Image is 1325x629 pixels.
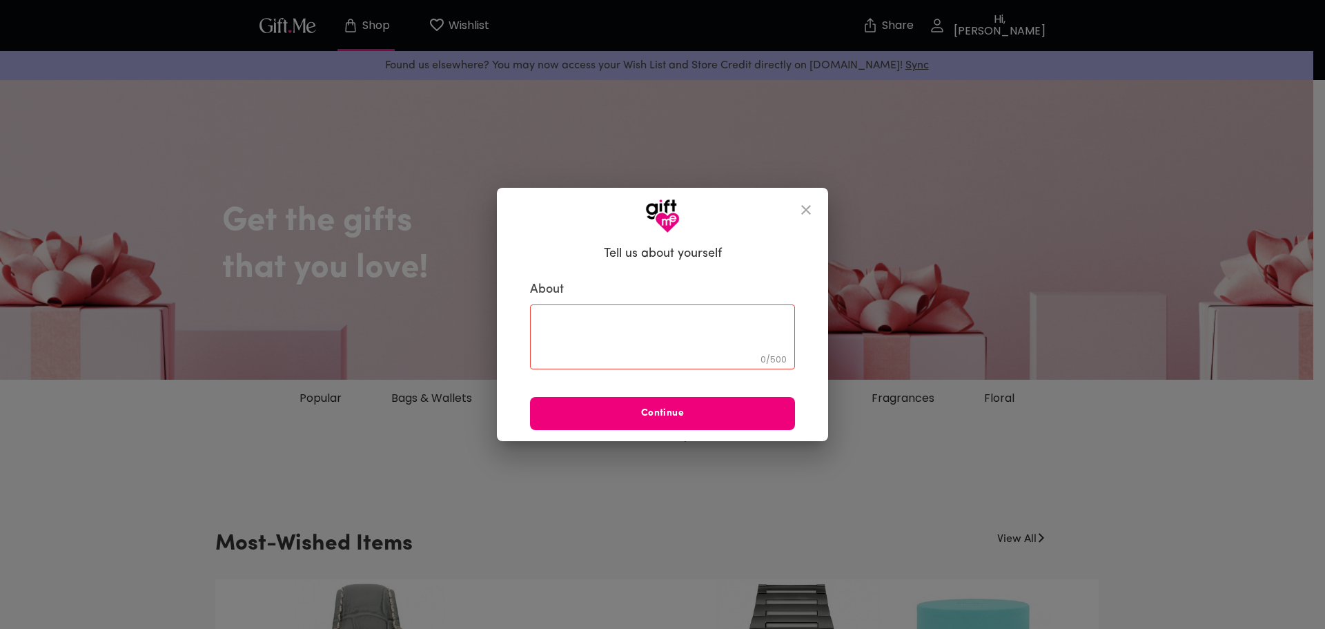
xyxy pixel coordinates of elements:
span: Continue [530,406,795,421]
img: GiftMe Logo [645,199,680,233]
button: Continue [530,397,795,430]
label: About [530,282,795,298]
button: close [789,193,823,226]
h6: Tell us about yourself [604,246,722,262]
span: 0 / 500 [760,354,787,365]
